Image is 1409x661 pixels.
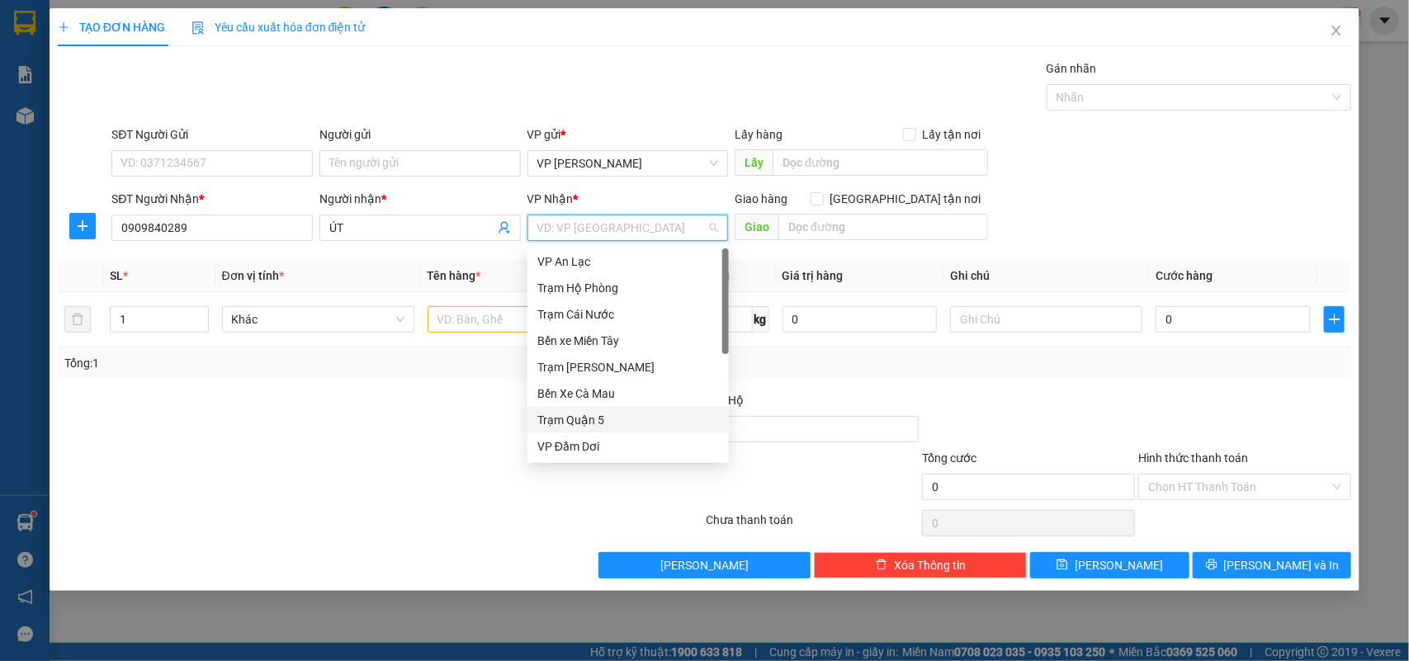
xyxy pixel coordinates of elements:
[537,385,719,403] div: Bến Xe Cà Mau
[1193,552,1351,578] button: printer[PERSON_NAME] và In
[111,190,313,208] div: SĐT Người Nhận
[705,511,921,540] div: Chưa thanh toán
[814,552,1027,578] button: deleteXóa Thông tin
[537,279,719,297] div: Trạm Hộ Phòng
[527,125,729,144] div: VP gửi
[527,248,729,275] div: VP An Lạc
[1324,306,1345,333] button: plus
[69,213,96,239] button: plus
[1224,556,1340,574] span: [PERSON_NAME] và In
[222,269,284,282] span: Đơn vị tính
[232,307,404,332] span: Khác
[527,328,729,354] div: Bến xe Miền Tây
[778,214,988,240] input: Dọc đường
[537,332,719,350] div: Bến xe Miền Tây
[154,61,690,82] li: Hotline: 02839552959
[21,120,288,147] b: GỬI : VP [PERSON_NAME]
[58,21,165,34] span: TẠO ĐƠN HÀNG
[943,260,1149,292] th: Ghi chú
[1330,24,1343,37] span: close
[527,275,729,301] div: Trạm Hộ Phòng
[1313,8,1359,54] button: Close
[660,556,749,574] span: [PERSON_NAME]
[527,354,729,380] div: Trạm Tắc Vân
[537,358,719,376] div: Trạm [PERSON_NAME]
[191,21,366,34] span: Yêu cầu xuất hóa đơn điện tử
[773,149,988,176] input: Dọc đường
[735,192,787,205] span: Giao hàng
[916,125,988,144] span: Lấy tận nơi
[64,306,91,333] button: delete
[1047,62,1097,75] label: Gán nhãn
[154,40,690,61] li: 26 Phó Cơ Điều, Phường 12
[537,411,719,429] div: Trạm Quận 5
[527,192,574,205] span: VP Nhận
[783,269,844,282] span: Giá trị hàng
[783,306,938,333] input: 0
[527,407,729,433] div: Trạm Quận 5
[1206,559,1218,572] span: printer
[498,221,511,234] span: user-add
[1057,559,1068,572] span: save
[1075,556,1163,574] span: [PERSON_NAME]
[110,269,123,282] span: SL
[111,125,313,144] div: SĐT Người Gửi
[537,305,719,323] div: Trạm Cái Nước
[537,253,719,271] div: VP An Lạc
[1030,552,1189,578] button: save[PERSON_NAME]
[70,220,95,233] span: plus
[319,190,521,208] div: Người nhận
[922,451,976,465] span: Tổng cước
[894,556,966,574] span: Xóa Thông tin
[527,433,729,460] div: VP Đầm Dơi
[824,190,988,208] span: [GEOGRAPHIC_DATA] tận nơi
[21,21,103,103] img: logo.jpg
[64,354,545,372] div: Tổng: 1
[527,301,729,328] div: Trạm Cái Nước
[598,552,811,578] button: [PERSON_NAME]
[58,21,69,33] span: plus
[527,380,729,407] div: Bến Xe Cà Mau
[537,151,719,176] span: VP Bạc Liêu
[876,559,887,572] span: delete
[428,269,481,282] span: Tên hàng
[735,214,778,240] span: Giao
[1325,313,1344,326] span: plus
[753,306,769,333] span: kg
[428,306,620,333] input: VD: Bàn, Ghế
[1138,451,1248,465] label: Hình thức thanh toán
[1156,269,1213,282] span: Cước hàng
[537,437,719,456] div: VP Đầm Dơi
[319,125,521,144] div: Người gửi
[950,306,1142,333] input: Ghi Chú
[735,128,783,141] span: Lấy hàng
[191,21,205,35] img: icon
[735,149,773,176] span: Lấy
